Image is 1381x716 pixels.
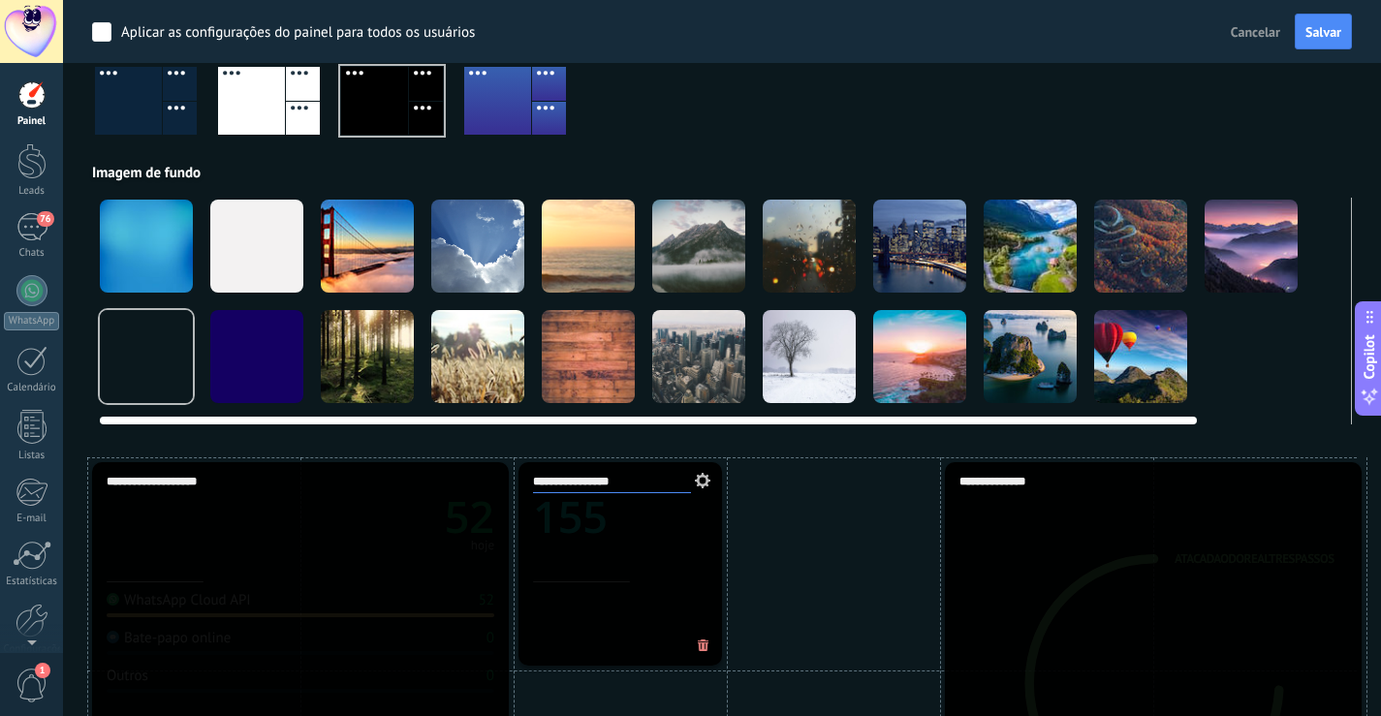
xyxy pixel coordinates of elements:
div: Estatísticas [4,576,60,588]
span: Copilot [1360,334,1379,379]
div: Chats [4,247,60,260]
div: Calendário [4,382,60,394]
div: WhatsApp [4,312,59,330]
div: Listas [4,450,60,462]
span: Cancelar [1231,23,1280,41]
div: E-mail [4,513,60,525]
div: Imagem de fundo [92,164,1352,182]
div: Painel [4,115,60,128]
div: Leads [4,185,60,198]
button: Salvar [1295,14,1352,50]
div: Aplicar as configurações do painel para todos os usuários [121,23,475,43]
span: 1 [35,663,50,678]
span: Salvar [1305,25,1341,39]
span: 76 [37,211,53,227]
button: Cancelar [1223,17,1288,47]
